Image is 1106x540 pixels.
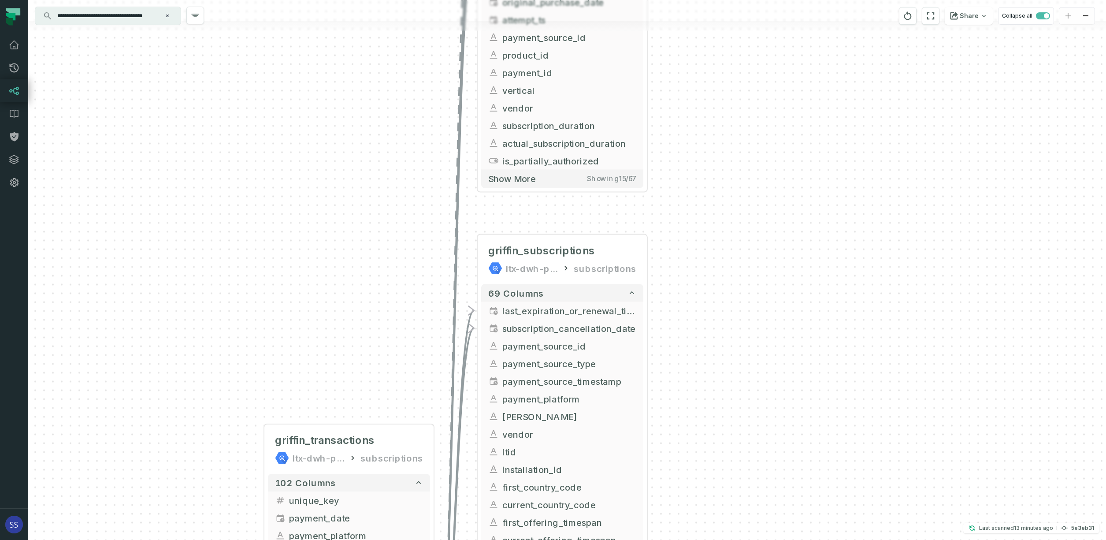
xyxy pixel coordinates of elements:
button: Last scanned[DATE] 11:50:465e3eb31 [963,523,1099,533]
button: vendor [481,99,643,117]
button: Share [945,7,993,25]
span: vendor [502,101,636,115]
button: ltid [481,443,643,461]
button: unique_key [268,492,430,509]
span: string [488,341,499,351]
button: payment_source_id [481,29,643,46]
button: subscription_duration [481,117,643,134]
span: griffin_transactions [275,433,375,447]
span: 69 columns [488,288,544,298]
span: string [488,138,499,149]
img: avatar of ssabag [5,516,23,533]
span: Show more [488,173,536,184]
span: first_offering_timespan [502,516,636,529]
button: product_id [481,46,643,64]
span: date [275,513,286,523]
span: 102 columns [275,477,336,488]
span: string [488,85,499,96]
button: [PERSON_NAME] [481,408,643,425]
span: installation_id [502,463,636,476]
span: griffin_subscriptions [488,244,595,258]
span: payment_source_id [502,339,636,353]
span: string [488,447,499,457]
span: string [488,464,499,475]
span: string [488,429,499,439]
span: string [488,103,499,113]
button: payment_date [268,509,430,527]
span: string [488,32,499,43]
button: vertical [481,82,643,99]
span: current_country_code [502,498,636,511]
span: is_partially_authorized [502,154,636,168]
span: payment_source_type [502,357,636,370]
button: payment_id [481,64,643,82]
span: vertical [502,84,636,97]
span: integer [275,495,286,506]
span: payment_id [502,66,636,79]
span: string [488,67,499,78]
span: string [488,499,499,510]
span: ltid [502,445,636,458]
div: ltx-dwh-prod-processed [293,451,345,465]
p: Last scanned [979,524,1053,533]
button: first_country_code [481,478,643,496]
button: installation_id [481,461,643,478]
span: vendor [502,428,636,441]
div: ltx-dwh-prod-processed [506,261,558,276]
span: string [488,411,499,422]
span: timestamp [488,323,499,334]
span: string [488,50,499,60]
span: string [488,482,499,492]
span: subscription_cancellation_date [502,322,636,335]
relative-time: Aug 18, 2025, 11:50 AM GMT+3 [1014,525,1053,531]
span: actual_subscription_duration [502,137,636,150]
button: vendor [481,425,643,443]
span: last_expiration_or_renewal_timestamp [502,304,636,317]
span: string [488,517,499,528]
span: Showing 15 / 67 [587,174,636,183]
span: payment_date [289,511,423,525]
span: product_id [502,48,636,62]
span: payment_source_id [502,31,636,44]
button: last_expiration_or_renewal_timestamp [481,302,643,320]
button: actual_subscription_duration [481,134,643,152]
span: payment_source_timestamp [502,375,636,388]
button: Collapse all [998,7,1054,25]
span: string [488,120,499,131]
button: payment_source_timestamp [481,372,643,390]
button: Show moreShowing15/67 [481,170,643,188]
div: subscriptions [574,261,636,276]
div: subscriptions [360,451,423,465]
span: timestamp [488,305,499,316]
span: timestamp [488,376,499,387]
button: zoom out [1077,7,1095,25]
button: first_offering_timespan [481,514,643,531]
span: string [488,394,499,404]
span: boolean [488,156,499,166]
span: string [488,358,499,369]
button: Clear search query [163,11,172,20]
span: payment_platform [502,392,636,406]
button: is_partially_authorized [481,152,643,170]
span: first_country_code [502,480,636,494]
span: subscription_duration [502,119,636,132]
span: griffin_app_name [502,410,636,423]
button: subscription_cancellation_date [481,320,643,337]
button: payment_source_type [481,355,643,372]
h4: 5e3eb31 [1071,525,1094,531]
button: payment_platform [481,390,643,408]
button: payment_source_id [481,337,643,355]
button: current_country_code [481,496,643,514]
span: unique_key [289,494,423,507]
